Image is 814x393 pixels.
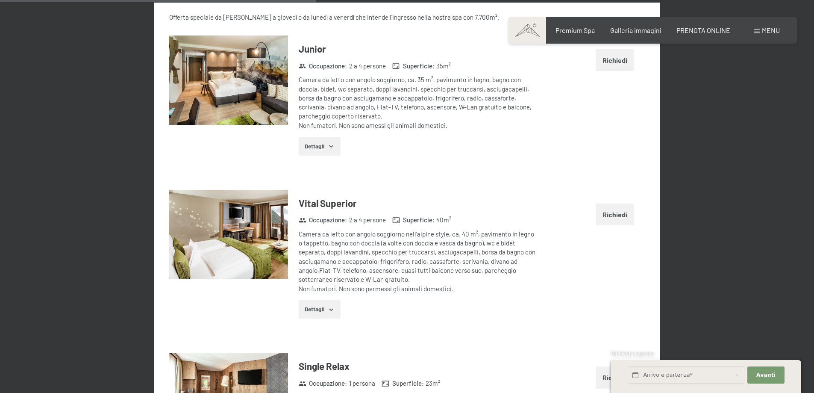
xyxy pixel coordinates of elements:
[610,26,661,34] a: Galleria immagini
[299,216,347,225] strong: Occupazione :
[555,26,595,34] a: Premium Spa
[762,26,780,34] span: Menu
[299,197,538,210] h3: Vital Superior
[382,379,424,388] strong: Superficie :
[747,366,784,384] button: Avanti
[349,379,375,388] span: 1 persona
[392,216,435,225] strong: Superficie :
[349,216,386,225] span: 2 a 4 persone
[169,35,288,125] img: mss_renderimg.php
[299,360,538,373] h3: Single Relax
[299,62,347,71] strong: Occupazione :
[349,62,386,71] span: 2 a 4 persone
[436,216,451,225] span: 40 m²
[299,300,340,319] button: Dettagli
[299,75,538,130] div: Camera da letto con angolo soggiorno, ca. 35 m², pavimento in legno, bagno con doccia, bidet, wc ...
[611,350,654,357] span: Richiesta express
[299,137,340,156] button: Dettagli
[169,13,645,22] div: Offerta speciale da [PERSON_NAME] a giovedì o da lunedì a venerdì che intende l'ingresso nella no...
[392,62,435,71] strong: Superficie :
[596,204,634,225] button: Richiedi
[756,371,776,379] span: Avanti
[596,366,634,388] button: Richiedi
[299,379,347,388] strong: Occupazione :
[676,26,730,34] a: PRENOTA ONLINE
[169,190,288,279] img: mss_renderimg.php
[596,49,634,71] button: Richiedi
[436,62,451,71] span: 35 m²
[299,230,538,293] div: Camera da letto con angolo soggiorno nell’alpine style, ca. 40 m², pavimento in legno o tappetto,...
[426,379,440,388] span: 23 m²
[299,42,538,56] h3: Junior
